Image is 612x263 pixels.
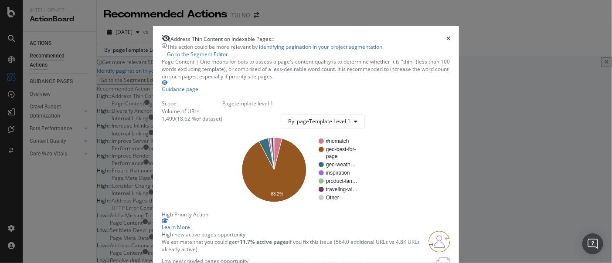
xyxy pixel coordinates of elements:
div: 1,499 [162,115,175,122]
text: geo-best-for- [326,146,356,152]
button: By: pageTemplate Level 1 [281,115,365,128]
span: Page Content [162,58,194,65]
div: info banner [162,43,450,58]
div: eye-slash [162,35,170,42]
div: Scope [162,100,222,107]
p: We estimate that you could get if you fix this issue (564.0 additional URLs vs 4.8K URLs already ... [162,238,428,253]
text: geo-weath… [326,162,356,168]
div: Volume of URLs [162,108,222,115]
div: Guidance page [162,85,198,93]
span: By: pageTemplate Level 1 [288,118,350,125]
div: Pagetemplate level 1 [222,100,372,107]
div: times [446,35,450,43]
div: One means for bots to assess a page's content quality is to determine whether it is "thin" (less ... [162,58,450,80]
text: product-lan… [326,178,357,184]
svg: A chart. [229,135,365,204]
text: Other [326,195,339,201]
img: RO06QsNG.png [428,231,450,253]
text: traveling-wi… [326,186,358,192]
span: Address Thin Content on Indexable Pages [170,35,271,43]
strong: +11.7% active pages [237,238,289,246]
div: ( 18.62 % of dataset ) [175,115,222,122]
a: identifying pagination in your project segmentation [259,43,382,51]
span: | [196,58,199,65]
div: Open Intercom Messenger [582,233,603,254]
a: Guidance page [162,80,198,93]
img: Equal [271,38,275,41]
div: This action could be more relevant by . [167,43,384,58]
text: 88.2% [271,192,283,196]
text: #nomatch [326,138,349,144]
div: High new active pages opportunity [162,231,428,238]
div: Learn More [162,223,450,231]
a: Learn More [162,218,450,231]
a: Go to the Segment Editor [167,51,228,58]
text: inspiration [326,170,350,176]
text: page [326,153,338,159]
span: High Priority Action [162,211,208,218]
